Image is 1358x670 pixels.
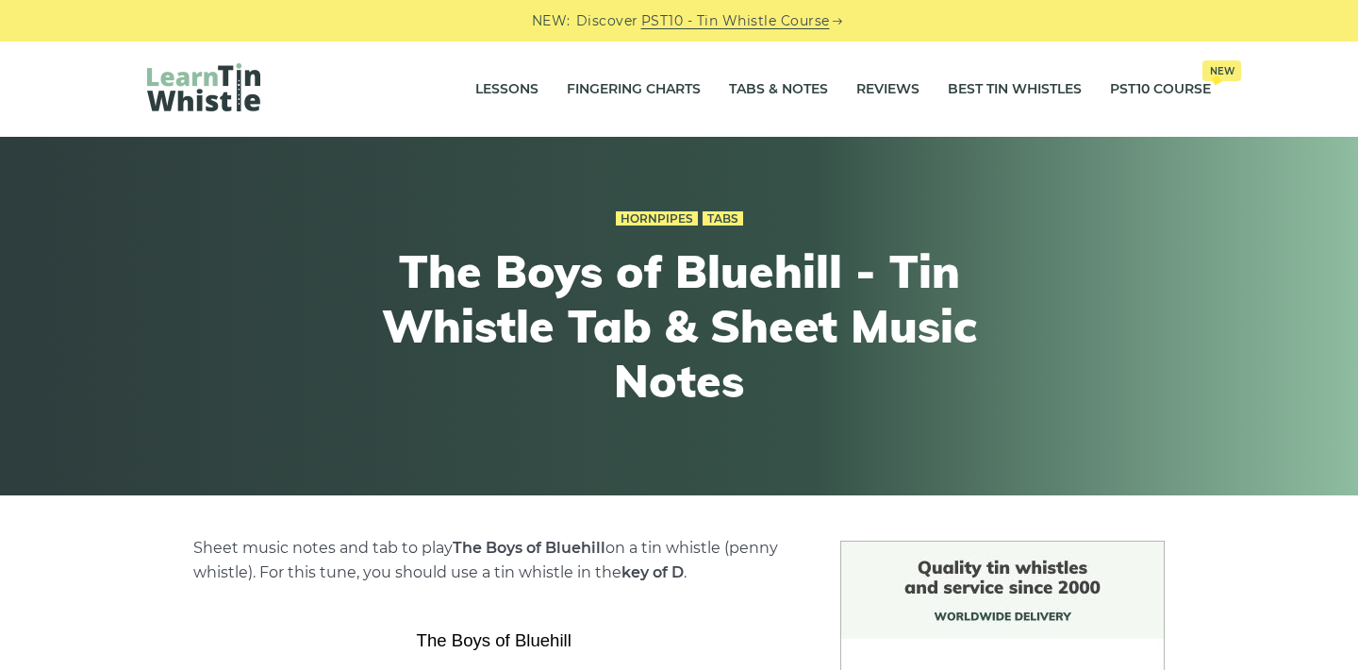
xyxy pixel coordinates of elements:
[621,563,684,581] strong: key of D
[193,536,795,585] p: Sheet music notes and tab to play on a tin whistle (penny whistle). For this tune, you should use...
[703,211,743,226] a: Tabs
[332,244,1026,408] h1: The Boys of Bluehill - Tin Whistle Tab & Sheet Music Notes
[475,66,538,113] a: Lessons
[453,539,605,557] strong: The Boys of Bluehill
[1202,60,1241,81] span: New
[1110,66,1211,113] a: PST10 CourseNew
[729,66,828,113] a: Tabs & Notes
[948,66,1082,113] a: Best Tin Whistles
[616,211,698,226] a: Hornpipes
[856,66,919,113] a: Reviews
[567,66,701,113] a: Fingering Charts
[147,63,260,111] img: LearnTinWhistle.com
